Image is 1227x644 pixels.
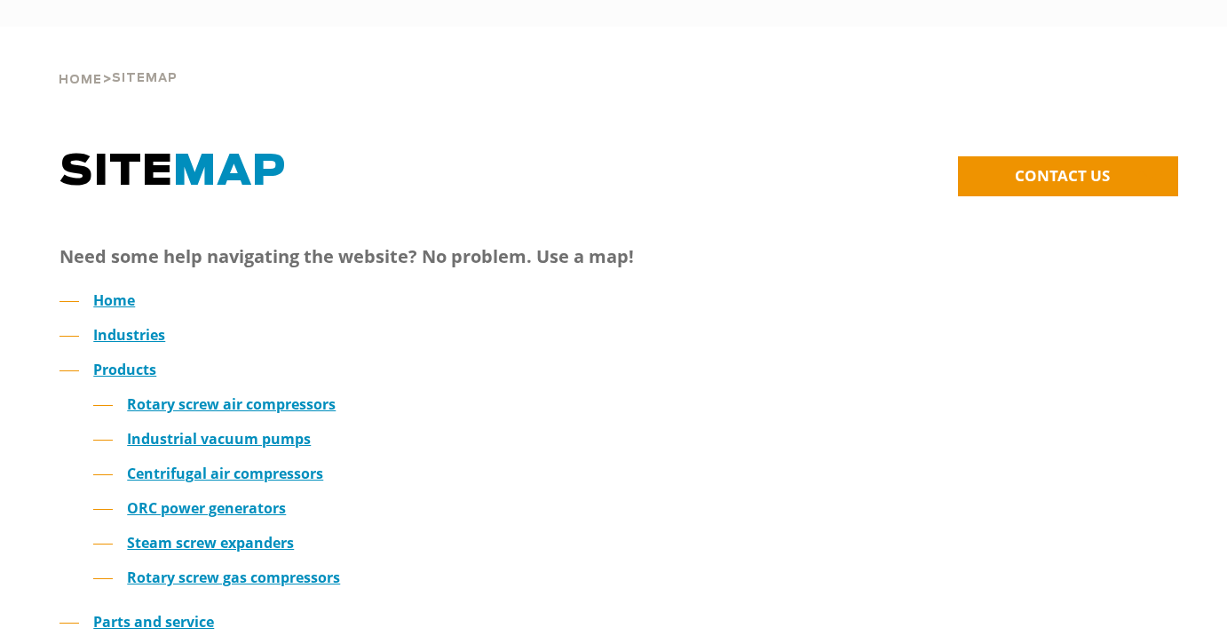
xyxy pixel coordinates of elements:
a: Products [93,360,156,379]
a: ORC power generators [127,498,286,518]
a: Parts and service [93,612,214,632]
strong: Need some help navigating the website? No problem. Use a map! [59,244,634,268]
span: CONTACT US [1015,165,1110,186]
span: SITE [59,151,286,194]
a: Steam screw expanders [127,533,294,553]
span: Home [59,75,102,86]
a: Rotary screw gas compressors [127,568,340,587]
a: Industries [93,325,165,345]
a: Home [93,290,135,310]
a: Home [59,71,102,87]
span: Sitemap [112,73,178,84]
a: Centrifugal air compressors [127,464,323,483]
div: > [59,27,178,94]
a: Rotary screw air compressors [127,394,336,414]
a: Industrial vacuum pumps [127,429,311,449]
span: MAP [173,151,286,194]
a: CONTACT US [958,156,1178,196]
